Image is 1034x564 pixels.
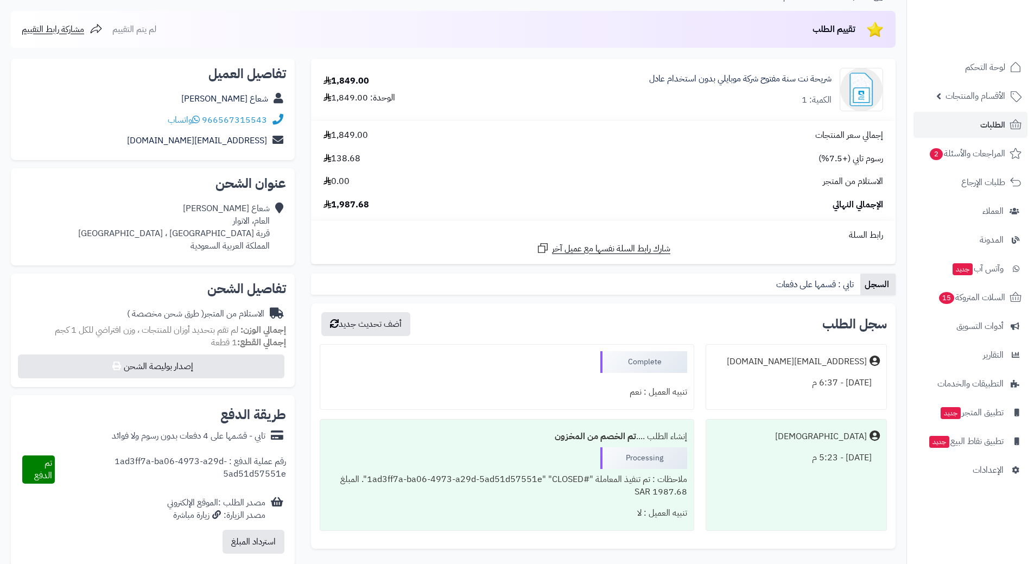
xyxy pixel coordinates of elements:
a: واتساب [168,113,200,126]
span: المراجعات والأسئلة [929,146,1005,161]
a: السلات المتروكة15 [914,284,1027,310]
span: التطبيقات والخدمات [937,376,1004,391]
a: 966567315543 [202,113,267,126]
span: شارك رابط السلة نفسها مع عميل آخر [552,243,670,255]
div: رقم عملية الدفع : 1ad3ff7a-ba06-4973-a29d-5ad51d57551e [55,455,286,484]
span: المدونة [980,232,1004,248]
span: 0.00 [323,175,350,188]
div: رابط السلة [315,229,891,242]
span: لم يتم التقييم [112,23,156,36]
span: جديد [929,436,949,448]
a: تابي : قسمها على دفعات [772,274,860,295]
a: طلبات الإرجاع [914,169,1027,195]
span: الأقسام والمنتجات [946,88,1005,104]
div: [EMAIL_ADDRESS][DOMAIN_NAME] [727,356,867,368]
div: تابي - قسّمها على 4 دفعات بدون رسوم ولا فوائد [112,430,265,442]
span: جديد [953,263,973,275]
img: 1724162032-Generic-SIM-450x450-90x90.png [840,68,883,111]
a: لوحة التحكم [914,54,1027,80]
span: تم الدفع [34,457,52,482]
div: شعاع [PERSON_NAME] العام، الانوار قرية [GEOGRAPHIC_DATA] ، [GEOGRAPHIC_DATA] المملكة العربية السع... [78,202,270,252]
span: لوحة التحكم [965,60,1005,75]
a: شارك رابط السلة نفسها مع عميل آخر [536,242,670,255]
a: التقارير [914,342,1027,368]
div: مصدر الطلب :الموقع الإلكتروني [167,497,265,522]
a: السجل [860,274,896,295]
span: جديد [941,407,961,419]
div: [DEMOGRAPHIC_DATA] [775,430,867,443]
a: المدونة [914,227,1027,253]
a: شريحة نت سنة مفتوح شركة موبايلي بدون استخدام عادل [649,73,832,85]
span: لم تقم بتحديد أوزان للمنتجات ، وزن افتراضي للكل 1 كجم [55,324,238,337]
h2: عنوان الشحن [20,177,286,190]
span: تطبيق نقاط البيع [928,434,1004,449]
div: 1,849.00 [323,75,369,87]
span: مشاركة رابط التقييم [22,23,84,36]
span: السلات المتروكة [938,290,1005,305]
div: الاستلام من المتجر [127,308,264,320]
a: الطلبات [914,112,1027,138]
span: تقييم الطلب [813,23,855,36]
span: الاستلام من المتجر [823,175,883,188]
h2: طريقة الدفع [220,408,286,421]
div: [DATE] - 6:37 م [713,372,880,394]
div: إنشاء الطلب .... [327,426,687,447]
small: 1 قطعة [211,336,286,349]
span: الإجمالي النهائي [833,199,883,211]
a: الإعدادات [914,457,1027,483]
div: ملاحظات : تم تنفيذ المعاملة "#1ad3ff7a-ba06-4973-a29d-5ad51d57551e" "CLOSED". المبلغ 1987.68 SAR [327,469,687,503]
span: الإعدادات [973,462,1004,478]
div: تنبيه العميل : نعم [327,382,687,403]
span: 1,987.68 [323,199,369,211]
span: تطبيق المتجر [940,405,1004,420]
button: استرداد المبلغ [223,530,284,554]
div: تنبيه العميل : لا [327,503,687,524]
a: التطبيقات والخدمات [914,371,1027,397]
b: تم الخصم من المخزون [555,430,636,443]
h3: سجل الطلب [822,318,887,331]
span: 15 [939,292,954,304]
button: إصدار بوليصة الشحن [18,354,284,378]
a: تطبيق المتجرجديد [914,400,1027,426]
div: الكمية: 1 [802,94,832,106]
span: رسوم تابي (+7.5%) [819,153,883,165]
img: logo-2.png [960,29,1024,52]
a: مشاركة رابط التقييم [22,23,103,36]
a: وآتس آبجديد [914,256,1027,282]
span: وآتس آب [951,261,1004,276]
strong: إجمالي القطع: [237,336,286,349]
div: Processing [600,447,687,469]
a: أدوات التسويق [914,313,1027,339]
span: الطلبات [980,117,1005,132]
a: العملاء [914,198,1027,224]
span: أدوات التسويق [956,319,1004,334]
span: العملاء [982,204,1004,219]
span: 2 [930,148,943,160]
a: شعاع [PERSON_NAME] [181,92,268,105]
a: [EMAIL_ADDRESS][DOMAIN_NAME] [127,134,267,147]
span: ( طرق شحن مخصصة ) [127,307,204,320]
a: تطبيق نقاط البيعجديد [914,428,1027,454]
div: مصدر الزيارة: زيارة مباشرة [167,509,265,522]
div: Complete [600,351,687,373]
span: 138.68 [323,153,360,165]
h2: تفاصيل العميل [20,67,286,80]
button: أضف تحديث جديد [321,312,410,336]
span: 1,849.00 [323,129,368,142]
span: التقارير [983,347,1004,363]
div: [DATE] - 5:23 م [713,447,880,468]
a: المراجعات والأسئلة2 [914,141,1027,167]
span: إجمالي سعر المنتجات [815,129,883,142]
h2: تفاصيل الشحن [20,282,286,295]
strong: إجمالي الوزن: [240,324,286,337]
span: طلبات الإرجاع [961,175,1005,190]
div: الوحدة: 1,849.00 [323,92,395,104]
